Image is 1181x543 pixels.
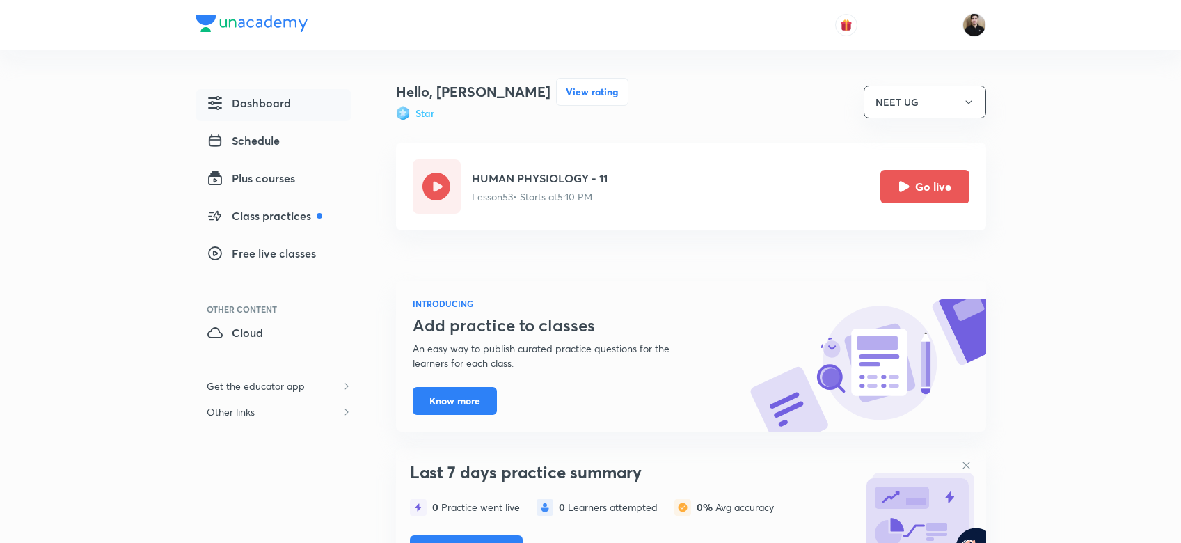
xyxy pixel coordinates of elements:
a: Company Logo [196,15,308,36]
button: NEET UG [864,86,986,118]
img: know-more [750,299,986,432]
button: Know more [413,387,497,415]
a: Plus courses [196,164,351,196]
span: 0% [697,501,715,514]
h3: Add practice to classes [413,315,704,336]
button: avatar [835,14,857,36]
h5: HUMAN PHYSIOLOGY - 11 [472,170,608,187]
img: Badge [396,106,410,120]
h6: Star [415,106,434,120]
img: avatar [840,19,853,31]
button: Go live [880,170,969,203]
img: Maneesh Kumar Sharma [962,13,986,37]
p: An easy way to publish curated practice questions for the learners for each class. [413,341,704,370]
span: Class practices [207,207,322,224]
span: Schedule [207,132,280,149]
div: Other Content [207,305,351,313]
div: Avg accuracy [697,502,774,513]
img: statistics [410,499,427,516]
iframe: Help widget launcher [1057,489,1166,528]
a: Class practices [196,202,351,234]
h6: Get the educator app [196,373,316,399]
img: statistics [537,499,553,516]
p: Lesson 53 • Starts at 5:10 PM [472,189,608,204]
button: View rating [556,78,628,106]
span: Plus courses [207,170,295,187]
div: Learners attempted [559,502,658,513]
span: Dashboard [207,95,291,111]
h6: INTRODUCING [413,297,704,310]
h6: Other links [196,399,266,425]
a: Schedule [196,127,351,159]
a: Dashboard [196,89,351,121]
span: Cloud [207,324,263,341]
span: 0 [432,501,441,514]
a: Cloud [196,319,351,351]
span: 0 [559,501,568,514]
h3: Last 7 days practice summary [410,462,854,482]
img: statistics [674,499,691,516]
img: Company Logo [196,15,308,32]
span: Free live classes [207,245,316,262]
div: Practice went live [432,502,520,513]
a: Free live classes [196,239,351,271]
h4: Hello, [PERSON_NAME] [396,81,550,102]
